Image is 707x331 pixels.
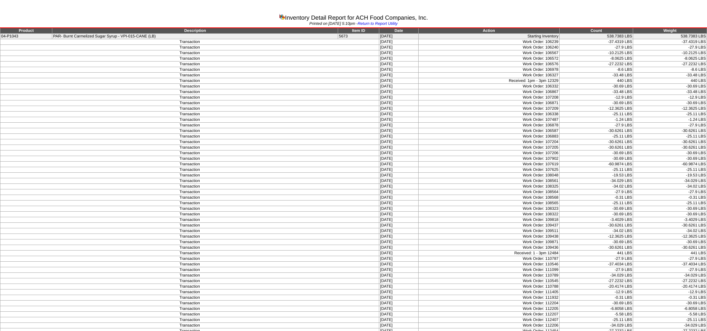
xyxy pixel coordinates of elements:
td: Transaction [0,184,379,189]
img: graph.gif [279,14,285,20]
td: -27.9 LBS [633,123,707,128]
td: -25.11 LBS [559,167,633,173]
td: Work Order: 109818 [418,217,559,223]
td: Work Order: 112407 [418,317,559,323]
td: [DATE] [379,234,419,239]
td: Work Order: 107487 [418,117,559,123]
td: [DATE] [379,150,419,156]
td: Transaction [0,178,379,184]
td: -27.9 LBS [633,45,707,50]
td: [DATE] [379,306,419,312]
td: Work Order: 111932 [418,295,559,301]
td: Work Order: 106239 [418,39,559,45]
td: Work Order: 108322 [418,212,559,217]
td: Work Order: 107205 [418,145,559,150]
td: -12.9 LBS [633,95,707,100]
td: -30.69 LBS [559,239,633,245]
td: [DATE] [379,184,419,189]
td: Transaction [0,228,379,234]
td: Starting Inventory [418,34,559,39]
td: Work Order: 107208 [418,95,559,100]
td: -30.69 LBS [559,100,633,106]
td: -34.02 LBS [559,228,633,234]
td: [DATE] [379,173,419,178]
td: -27.9 LBS [559,45,633,50]
td: [DATE] [379,301,419,306]
td: [DATE] [379,162,419,167]
td: -25.11 LBS [633,167,707,173]
td: [DATE] [379,78,419,84]
td: -25.11 LBS [633,112,707,117]
td: Work Order: 108323 [418,206,559,212]
td: [DATE] [379,117,419,123]
td: -30.6261 LBS [559,223,633,228]
td: -12.3625 LBS [559,106,633,112]
td: -33.48 LBS [559,73,633,78]
td: Work Order: 107209 [418,106,559,112]
td: Work Order: 109511 [418,228,559,234]
td: 538.7383 LBS [633,34,707,39]
td: -25.11 LBS [633,134,707,139]
td: -12.3625 LBS [559,234,633,239]
td: Transaction [0,78,379,84]
td: Transaction [0,145,379,150]
td: Transaction [0,139,379,145]
td: -30.69 LBS [633,150,707,156]
td: Transaction [0,128,379,134]
td: -3.4029 LBS [559,217,633,223]
td: -30.69 LBS [559,301,633,306]
td: [DATE] [379,228,419,234]
td: [DATE] [379,128,419,134]
td: -12.3625 LBS [633,234,707,239]
td: Work Order: 106240 [418,45,559,50]
td: Transaction [0,239,379,245]
td: [DATE] [379,189,419,195]
td: -27.9 LBS [559,189,633,195]
td: [DATE] [379,323,419,328]
td: Transaction [0,217,379,223]
td: -25.11 LBS [559,201,633,206]
td: Transaction [0,73,379,78]
td: -30.6261 LBS [559,139,633,145]
td: [DATE] [379,73,419,78]
td: -27.9 LBS [559,256,633,262]
td: Transaction [0,295,379,301]
td: [DATE] [379,212,419,217]
td: [DATE] [379,178,419,184]
td: Transaction [0,206,379,212]
td: -30.6261 LBS [633,245,707,251]
td: -27.9 LBS [633,189,707,195]
td: 538.7383 LBS [559,34,633,39]
td: Work Order: 108561 [418,178,559,184]
td: -12.3625 LBS [633,106,707,112]
td: -30.69 LBS [633,206,707,212]
td: Transaction [0,289,379,295]
td: -10.2125 LBS [633,50,707,56]
td: -34.029 LBS [633,323,707,328]
td: [DATE] [379,284,419,289]
td: -19.53 LBS [633,173,707,178]
td: -30.6261 LBS [633,128,707,134]
td: [DATE] [379,167,419,173]
td: Work Order: 108568 [418,195,559,201]
td: Transaction [0,45,379,50]
td: [DATE] [379,100,419,106]
td: Transaction [0,212,379,217]
td: Work Order: 112205 [418,306,559,312]
td: Work Order: 107206 [418,150,559,156]
td: -6.8058 LBS [633,306,707,312]
td: [DATE] [379,201,419,206]
td: -25.11 LBS [559,112,633,117]
td: Work Order: 106338 [418,112,559,117]
td: PAR- Burnt Carmelized Sugar Syrup - VPI-015-CANE (LB) [52,34,338,39]
td: -27.9 LBS [633,267,707,273]
td: [DATE] [379,267,419,273]
td: Work Order: 112206 [418,323,559,328]
td: [DATE] [379,251,419,256]
td: 5673 [338,34,379,39]
td: -34.02 LBS [633,228,707,234]
td: Work Order: 109437 [418,223,559,228]
td: Work Order: 106567 [418,50,559,56]
td: Transaction [0,100,379,106]
td: -5.58 LBS [633,312,707,317]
